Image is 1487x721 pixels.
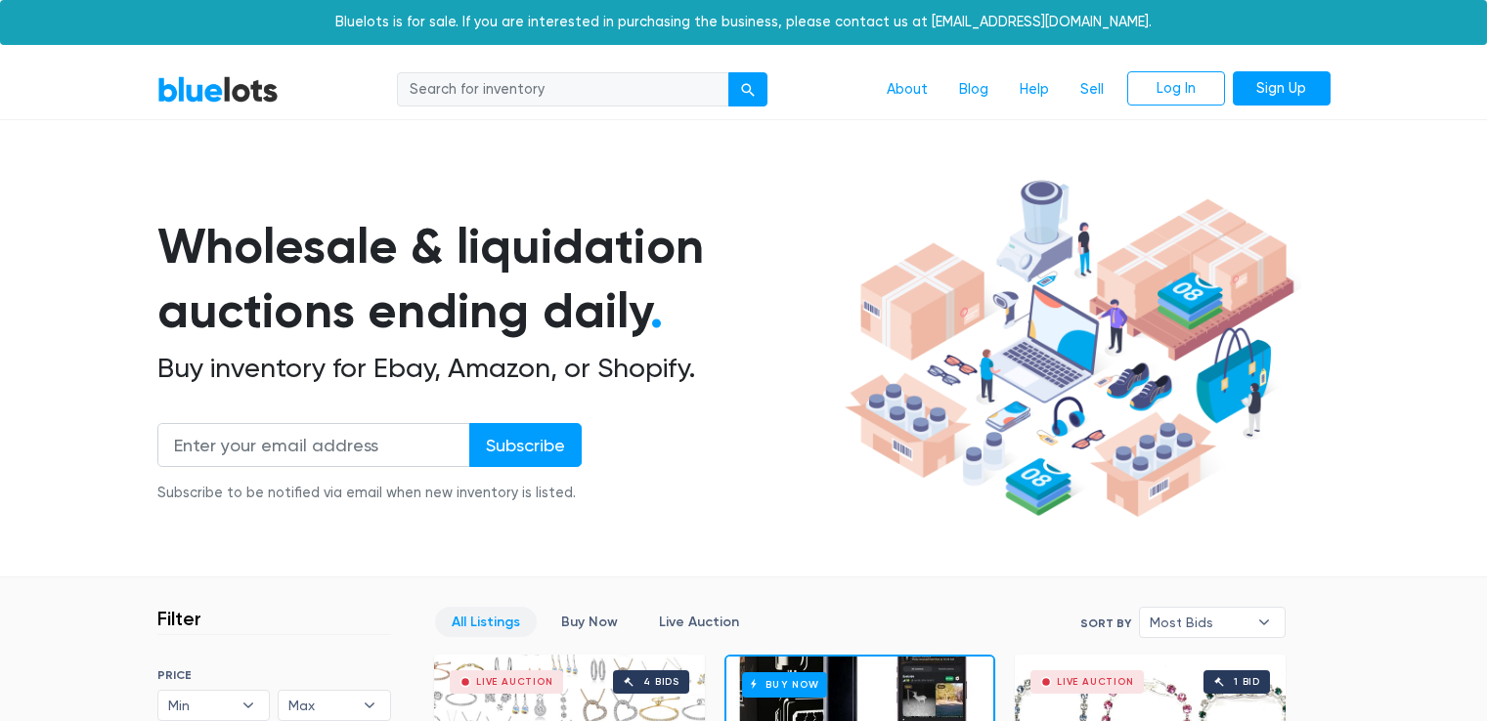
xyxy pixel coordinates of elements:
a: BlueLots [157,75,279,104]
h1: Wholesale & liquidation auctions ending daily [157,214,838,344]
a: All Listings [435,607,537,637]
span: . [650,281,663,340]
a: About [871,71,943,108]
div: Subscribe to be notified via email when new inventory is listed. [157,483,582,504]
a: Live Auction [642,607,756,637]
div: 1 bid [1234,677,1260,687]
span: Max [288,691,353,720]
input: Search for inventory [397,72,729,107]
b: ▾ [228,691,269,720]
div: 4 bids [643,677,679,687]
a: Blog [943,71,1004,108]
span: Most Bids [1150,608,1247,637]
h6: PRICE [157,668,391,682]
a: Help [1004,71,1065,108]
label: Sort By [1080,615,1131,632]
h2: Buy inventory for Ebay, Amazon, or Shopify. [157,352,838,385]
a: Buy Now [545,607,634,637]
h3: Filter [157,607,201,630]
a: Sign Up [1233,71,1331,106]
span: Min [168,691,233,720]
div: Live Auction [476,677,553,687]
div: Live Auction [1057,677,1134,687]
img: hero-ee84e7d0318cb26816c560f6b4441b76977f77a177738b4e94f68c95b2b83dbb.png [838,171,1301,527]
h6: Buy Now [742,672,827,697]
a: Sell [1065,71,1119,108]
input: Subscribe [469,423,582,467]
input: Enter your email address [157,423,470,467]
b: ▾ [1244,608,1285,637]
a: Log In [1127,71,1225,106]
b: ▾ [349,691,390,720]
